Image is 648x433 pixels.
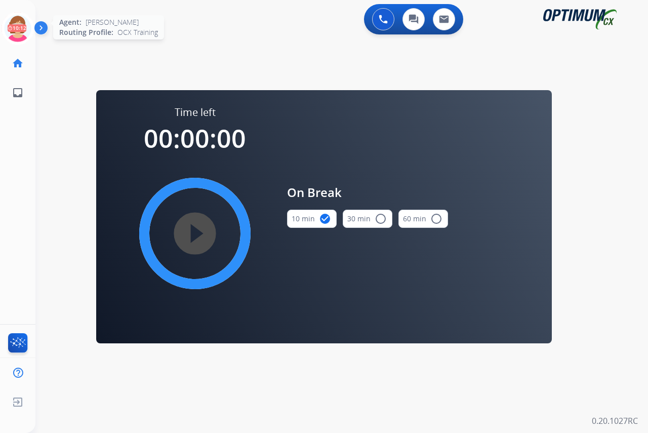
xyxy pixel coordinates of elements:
[398,210,448,228] button: 60 min
[430,213,442,225] mat-icon: radio_button_unchecked
[59,27,113,37] span: Routing Profile:
[117,27,158,37] span: OCX Training
[287,183,448,202] span: On Break
[375,213,387,225] mat-icon: radio_button_unchecked
[12,57,24,69] mat-icon: home
[343,210,392,228] button: 30 min
[144,121,246,155] span: 00:00:00
[319,213,331,225] mat-icon: check_circle
[12,87,24,99] mat-icon: inbox
[189,227,201,240] mat-icon: play_circle_filled
[175,105,216,120] span: Time left
[287,210,337,228] button: 10 min
[592,415,638,427] p: 0.20.1027RC
[86,17,139,27] span: [PERSON_NAME]
[59,17,82,27] span: Agent:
